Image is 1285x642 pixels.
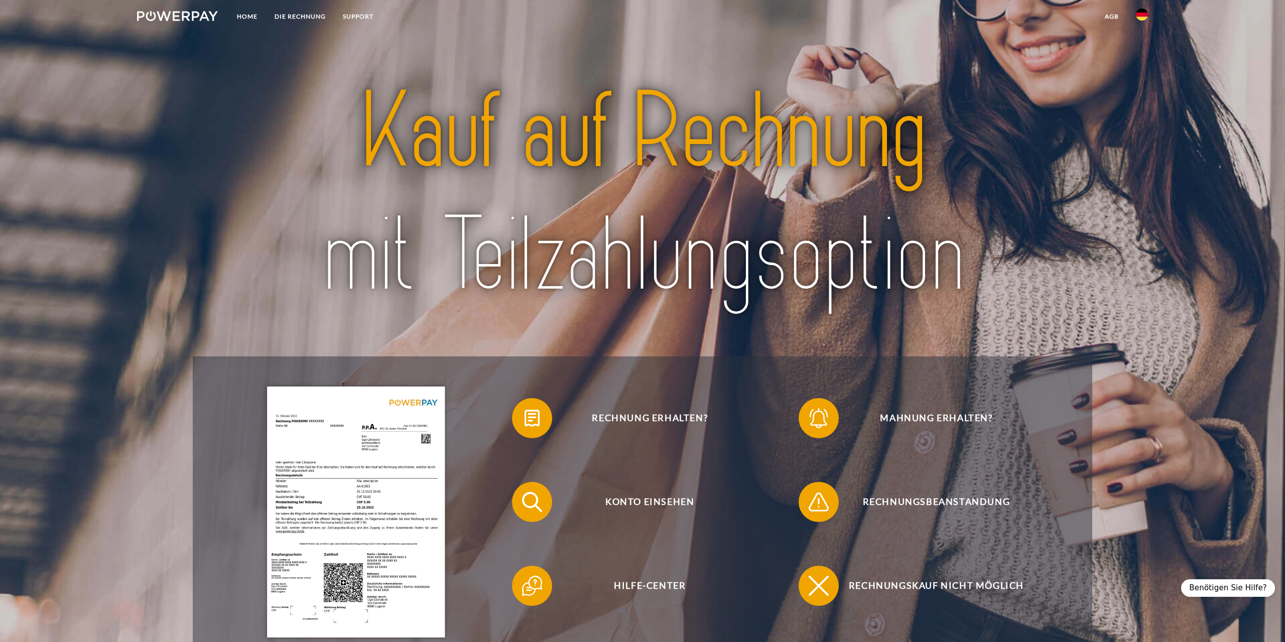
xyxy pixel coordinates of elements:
a: Home [228,8,266,26]
img: qb_search.svg [520,489,545,515]
button: Mahnung erhalten? [799,398,1060,438]
img: title-powerpay_de.svg [245,64,1040,323]
span: Hilfe-Center [527,566,773,606]
img: qb_bill.svg [520,406,545,431]
button: Rechnung erhalten? [512,398,773,438]
a: agb [1096,8,1127,26]
button: Hilfe-Center [512,566,773,606]
img: single_invoice_powerpay_de.jpg [268,387,445,637]
button: Rechnungsbeanstandung [799,482,1060,522]
span: Mahnung erhalten? [813,398,1059,438]
img: de [1136,9,1148,21]
span: Rechnungskauf nicht möglich [813,566,1059,606]
button: Konto einsehen [512,482,773,522]
img: qb_bell.svg [806,406,831,431]
img: qb_close.svg [806,573,831,598]
a: DIE RECHNUNG [266,8,334,26]
span: Rechnung erhalten? [527,398,773,438]
button: Rechnungskauf nicht möglich [799,566,1060,606]
img: qb_warning.svg [806,489,831,515]
div: Benötigen Sie Hilfe? [1181,579,1275,597]
span: Rechnungsbeanstandung [813,482,1059,522]
img: qb_help.svg [520,573,545,598]
a: SUPPORT [334,8,382,26]
span: Konto einsehen [527,482,773,522]
img: logo-powerpay-white.svg [137,11,218,21]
